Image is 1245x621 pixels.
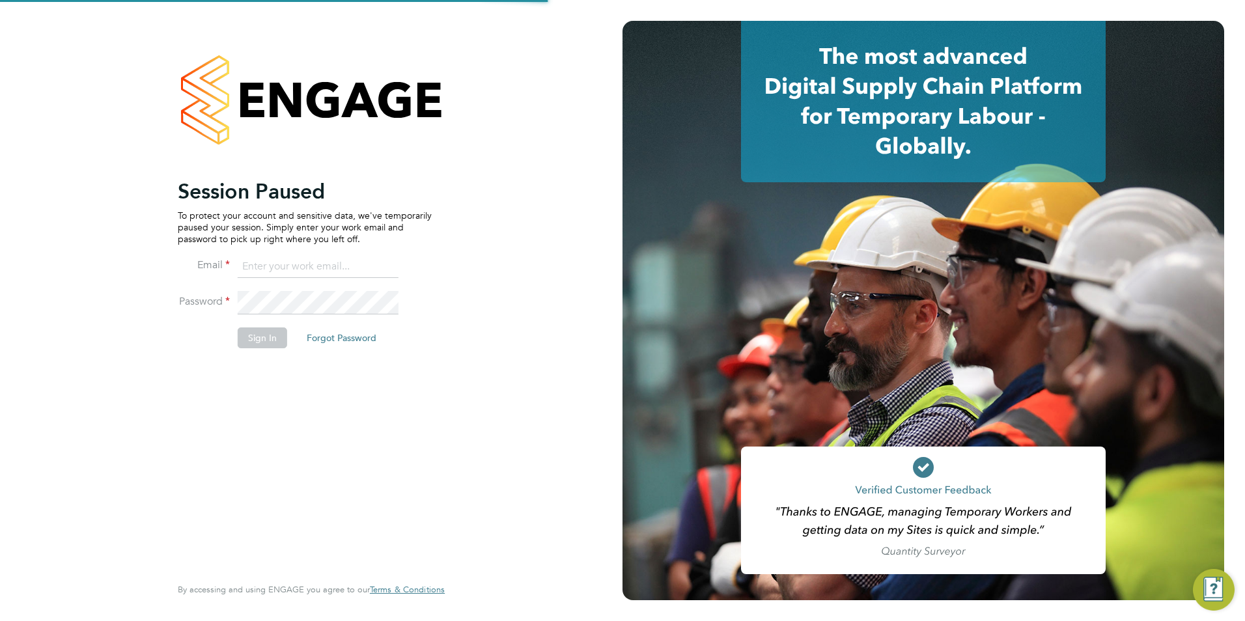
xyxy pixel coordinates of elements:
h2: Session Paused [178,178,432,204]
a: Terms & Conditions [370,585,445,595]
span: By accessing and using ENGAGE you agree to our [178,584,445,595]
button: Sign In [238,327,287,348]
label: Email [178,258,230,272]
button: Engage Resource Center [1193,569,1235,611]
p: To protect your account and sensitive data, we've temporarily paused your session. Simply enter y... [178,210,432,245]
label: Password [178,295,230,309]
span: Terms & Conditions [370,584,445,595]
input: Enter your work email... [238,255,399,279]
button: Forgot Password [296,327,387,348]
